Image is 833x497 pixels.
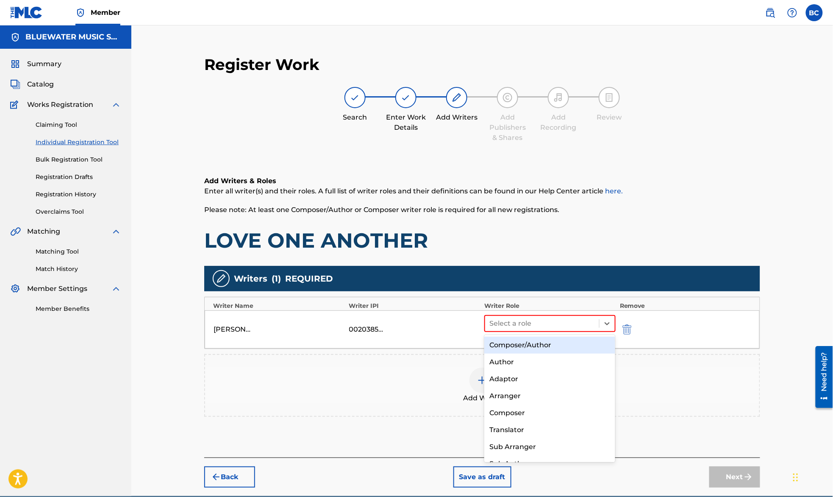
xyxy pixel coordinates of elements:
img: MLC Logo [10,6,43,19]
button: Save as draft [453,466,511,488]
img: Member Settings [10,284,20,294]
img: expand [111,284,121,294]
img: Works Registration [10,100,21,110]
div: Enter Work Details [385,112,427,133]
span: Enter all writer(s) and their roles. A full list of writer roles and their definitions can be fou... [204,187,623,195]
span: Please note: At least one Composer/Author or Composer writer role is required for all new registr... [204,206,559,214]
iframe: Resource Center [809,343,833,411]
span: Add Writer [463,393,501,403]
div: Writer Name [213,302,344,310]
div: Composer [484,405,615,422]
img: step indicator icon for Add Writers [452,92,462,103]
a: Claiming Tool [36,120,121,129]
img: expand [111,226,121,237]
span: Matching [27,226,60,237]
img: Summary [10,59,20,69]
div: Add Recording [537,112,580,133]
img: Matching [10,226,21,237]
img: step indicator icon for Add Publishers & Shares [503,92,513,103]
div: Sub Arranger [484,438,615,455]
img: step indicator icon for Enter Work Details [401,92,411,103]
button: Back [204,466,255,488]
a: Match History [36,265,121,274]
div: Review [588,112,630,123]
div: Adaptor [484,371,615,388]
div: Sub Author [484,455,615,472]
h2: Register Work [204,55,319,74]
a: Bulk Registration Tool [36,155,121,164]
span: REQUIRED [285,272,333,285]
span: Works Registration [27,100,93,110]
h5: BLUEWATER MUSIC SERVICES CORP [25,32,121,42]
img: add [477,375,487,385]
div: Drag [793,465,798,490]
a: SummarySummary [10,59,61,69]
img: 12a2ab48e56ec057fbd8.svg [622,324,632,335]
a: here. [605,187,623,195]
div: Add Publishers & Shares [486,112,529,143]
div: Add Writers [436,112,478,123]
a: Member Benefits [36,304,121,313]
span: Writers [234,272,267,285]
a: Matching Tool [36,247,121,256]
div: Arranger [484,388,615,405]
img: help [787,8,797,18]
img: search [765,8,775,18]
span: Catalog [27,79,54,89]
div: Author [484,354,615,371]
span: Member [91,8,120,17]
img: 7ee5dd4eb1f8a8e3ef2f.svg [211,472,221,482]
img: writers [216,274,226,284]
img: expand [111,100,121,110]
span: Member Settings [27,284,87,294]
div: Composer/Author [484,337,615,354]
img: Catalog [10,79,20,89]
span: ( 1 ) [272,272,281,285]
h1: LOVE ONE ANOTHER [204,228,760,253]
img: step indicator icon for Add Recording [553,92,564,103]
iframe: Chat Widget [791,456,833,497]
div: User Menu [806,4,823,21]
img: step indicator icon for Review [604,92,614,103]
div: Search [334,112,376,123]
img: Accounts [10,32,20,42]
div: Writer Role [484,302,616,310]
div: Remove [620,302,751,310]
img: Top Rightsholder [75,8,86,18]
span: Summary [27,59,61,69]
a: Overclaims Tool [36,207,121,216]
a: Registration Drafts [36,173,121,181]
a: Individual Registration Tool [36,138,121,147]
a: CatalogCatalog [10,79,54,89]
a: Registration History [36,190,121,199]
a: Public Search [762,4,779,21]
div: Writer IPI [349,302,480,310]
div: Help [784,4,801,21]
img: step indicator icon for Search [350,92,360,103]
div: Translator [484,422,615,438]
h6: Add Writers & Roles [204,176,760,186]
